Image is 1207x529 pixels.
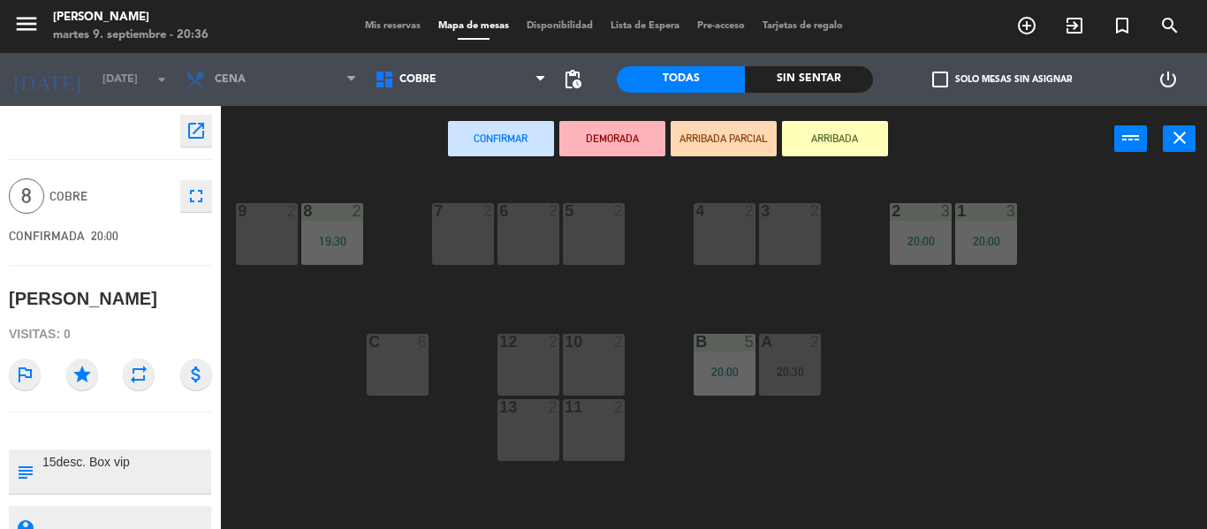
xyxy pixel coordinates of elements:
div: 12 [499,334,500,350]
i: add_circle_outline [1016,15,1037,36]
div: 5 [745,334,755,350]
div: 2 [614,203,625,219]
span: Mis reservas [356,21,429,31]
span: Lista de Espera [602,21,688,31]
div: 2 [549,399,559,415]
button: ARRIBADA PARCIAL [671,121,777,156]
div: 20:00 [890,235,952,247]
div: 3 [761,203,762,219]
div: 20:30 [759,366,821,378]
button: menu [13,11,40,43]
div: 2 [614,399,625,415]
span: Mapa de mesas [429,21,518,31]
i: repeat [123,359,155,390]
i: power_input [1120,127,1142,148]
div: 6 [499,203,500,219]
div: Sin sentar [745,66,873,93]
span: pending_actions [562,69,583,90]
div: Visitas: 0 [9,319,212,350]
i: power_settings_new [1158,69,1179,90]
div: 2 [549,203,559,219]
button: power_input [1114,125,1147,152]
div: 2 [353,203,363,219]
div: Todas [617,66,745,93]
button: DEMORADA [559,121,665,156]
i: search [1159,15,1180,36]
div: 13 [499,399,500,415]
div: 2 [549,334,559,350]
div: B [695,334,696,350]
span: 20:00 [91,229,118,243]
i: arrow_drop_down [151,69,172,90]
div: 8 [303,203,304,219]
div: 6 [418,334,429,350]
span: check_box_outline_blank [932,72,948,87]
div: 5 [565,203,566,219]
div: 11 [565,399,566,415]
div: 19:30 [301,235,363,247]
div: C [368,334,369,350]
span: Tarjetas de regalo [754,21,852,31]
button: open_in_new [180,115,212,147]
div: 2 [810,334,821,350]
div: 10 [565,334,566,350]
span: Disponibilidad [518,21,602,31]
label: Solo mesas sin asignar [932,72,1072,87]
div: 1 [957,203,958,219]
div: [PERSON_NAME] [9,284,157,314]
div: martes 9. septiembre - 20:36 [53,26,209,44]
span: 8 [9,178,44,214]
span: Cobre [49,186,171,207]
i: outlined_flag [9,359,41,390]
i: fullscreen [186,185,207,207]
div: 20:00 [955,235,1017,247]
div: [PERSON_NAME] [53,9,209,26]
div: A [761,334,762,350]
div: 2 [614,334,625,350]
span: Cobre [399,73,436,86]
div: 3 [1006,203,1017,219]
div: 9 [238,203,239,219]
button: Confirmar [448,121,554,156]
div: 20:00 [694,366,755,378]
i: close [1169,127,1190,148]
span: CONFIRMADA [9,229,85,243]
i: subject [15,462,34,481]
i: turned_in_not [1112,15,1133,36]
span: Cena [215,73,246,86]
div: 2 [810,203,821,219]
i: attach_money [180,359,212,390]
i: open_in_new [186,120,207,141]
div: 2 [483,203,494,219]
div: 3 [941,203,952,219]
button: fullscreen [180,180,212,212]
i: star [66,359,98,390]
div: 2 [287,203,298,219]
button: ARRIBADA [782,121,888,156]
button: close [1163,125,1196,152]
div: 2 [745,203,755,219]
i: menu [13,11,40,37]
div: 4 [695,203,696,219]
i: exit_to_app [1064,15,1085,36]
span: Pre-acceso [688,21,754,31]
div: 7 [434,203,435,219]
